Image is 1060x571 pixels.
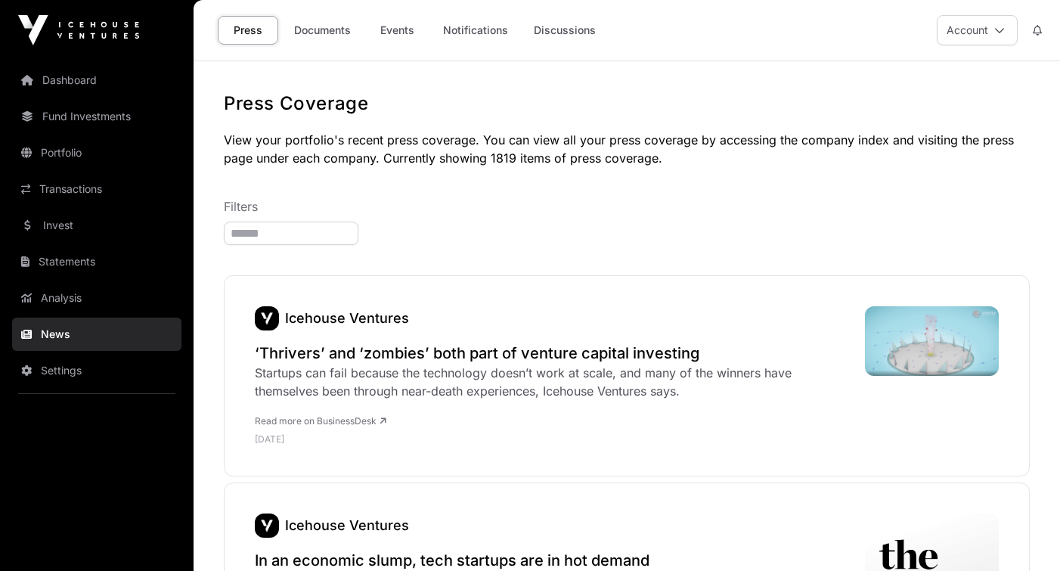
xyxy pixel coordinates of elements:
a: Portfolio [12,136,181,169]
img: Icehouse Ventures Logo [18,15,139,45]
a: Read more on BusinessDesk [255,415,386,427]
a: Discussions [524,16,606,45]
p: View your portfolio's recent press coverage. You can view all your press coverage by accessing th... [224,131,1030,167]
a: Fund Investments [12,100,181,133]
a: Icehouse Ventures [255,514,279,538]
a: Icehouse Ventures [285,517,409,533]
a: Documents [284,16,361,45]
a: Invest [12,209,181,242]
img: Corporate-Video-Thumbnail-k.jpg [865,306,999,376]
button: Account [937,15,1018,45]
img: 1d91eb80-55a0-4420-b6c5-9d552519538f.png [255,514,279,538]
a: Transactions [12,172,181,206]
a: Dashboard [12,64,181,97]
a: Icehouse Ventures [285,310,409,326]
img: 1d91eb80-55a0-4420-b6c5-9d552519538f.png [255,306,279,330]
a: Settings [12,354,181,387]
p: [DATE] [255,433,850,445]
a: ‘Thrivers’ and ‘zombies’ both part of venture capital investing [255,343,850,364]
a: Statements [12,245,181,278]
a: Notifications [433,16,518,45]
p: Filters [224,197,1030,216]
h1: Press Coverage [224,92,1030,116]
a: Press [218,16,278,45]
a: News [12,318,181,351]
div: Startups can fail because the technology doesn’t work at scale, and many of the winners have them... [255,364,850,400]
a: Analysis [12,281,181,315]
a: Events [367,16,427,45]
a: Icehouse Ventures [255,306,279,330]
a: In an economic slump, tech startups are in hot demand [255,550,850,571]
